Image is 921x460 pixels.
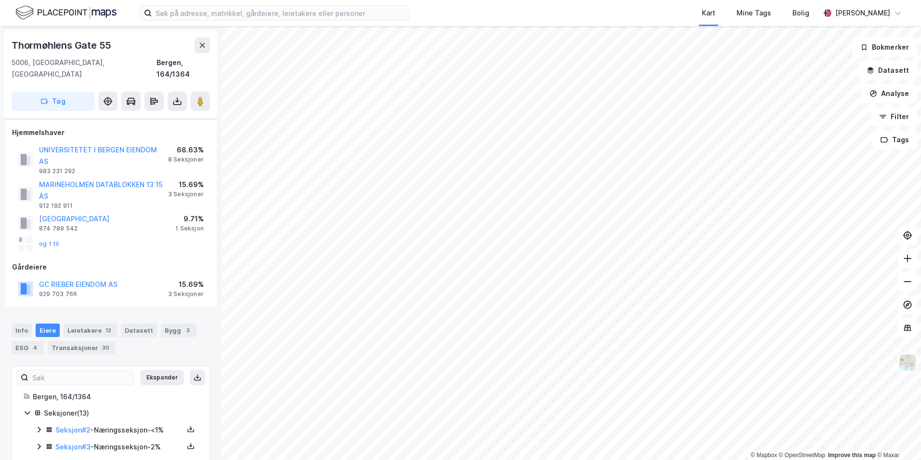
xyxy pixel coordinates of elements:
[12,38,113,53] div: Thormøhlens Gate 55
[12,341,44,354] div: ESG
[44,407,198,419] div: Seksjoner ( 13 )
[55,426,91,434] a: Seksjon#2
[861,84,917,103] button: Analyse
[750,452,777,459] a: Mapbox
[152,6,409,20] input: Søk på adresse, matrikkel, gårdeiere, leietakere eller personer
[39,202,73,210] div: 912 192 911
[157,57,210,80] div: Bergen, 164/1364
[168,290,204,298] div: 3 Seksjoner
[15,4,117,21] img: logo.f888ab2527a4732fd821a326f86c7f29.svg
[100,343,111,352] div: 30
[64,324,117,337] div: Leietakere
[898,353,917,372] img: Z
[835,7,890,19] div: [PERSON_NAME]
[48,341,115,354] div: Transaksjoner
[183,325,193,335] div: 3
[140,370,184,385] button: Ekspander
[161,324,197,337] div: Bygg
[702,7,715,19] div: Kart
[12,324,32,337] div: Info
[873,414,921,460] div: Kontrollprogram for chat
[168,156,204,163] div: 8 Seksjoner
[871,107,917,126] button: Filter
[121,324,157,337] div: Datasett
[55,443,91,451] a: Seksjon#3
[175,213,204,225] div: 9.71%
[168,179,204,190] div: 15.69%
[12,261,210,273] div: Gårdeiere
[33,391,198,403] div: Bergen, 164/1364
[55,424,184,436] div: - Næringsseksjon - <1%
[39,225,78,232] div: 874 789 542
[737,7,771,19] div: Mine Tags
[858,61,917,80] button: Datasett
[104,325,113,335] div: 12
[39,290,77,298] div: 929 703 766
[792,7,809,19] div: Bolig
[168,144,204,156] div: 68.63%
[39,167,75,175] div: 983 231 292
[36,324,60,337] div: Eiere
[168,190,204,198] div: 3 Seksjoner
[28,370,134,385] input: Søk
[873,414,921,460] iframe: Chat Widget
[55,441,184,453] div: - Næringsseksjon - 2%
[175,225,204,232] div: 1 Seksjon
[828,452,876,459] a: Improve this map
[30,343,40,352] div: 4
[12,127,210,138] div: Hjemmelshaver
[12,57,157,80] div: 5006, [GEOGRAPHIC_DATA], [GEOGRAPHIC_DATA]
[779,452,826,459] a: OpenStreetMap
[852,38,917,57] button: Bokmerker
[168,279,204,290] div: 15.69%
[872,130,917,149] button: Tags
[12,92,94,111] button: Tag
